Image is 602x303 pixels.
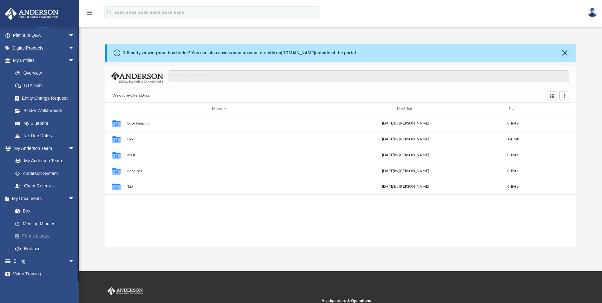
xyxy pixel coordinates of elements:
span: arrow_drop_down [68,192,81,205]
span: arrow_drop_down [68,54,81,67]
a: [DOMAIN_NAME] [281,50,315,55]
span: arrow_drop_down [68,142,81,155]
button: Mail [127,153,311,157]
a: My Anderson Team [9,155,78,167]
a: My Documentsarrow_drop_down [4,192,84,205]
span: 3.4 MB [507,138,519,141]
span: arrow_drop_down [68,255,81,268]
button: Receipts [127,169,311,173]
a: My Anderson Teamarrow_drop_down [4,142,81,155]
a: Notarize [9,242,84,255]
img: User Pic [588,8,597,17]
input: Search files and folders [169,70,569,82]
button: Add [559,91,569,100]
button: Bookkeeping [127,121,311,125]
a: My Entitiesarrow_drop_down [4,54,84,67]
a: Overview [9,67,84,79]
a: Billingarrow_drop_down [4,255,84,268]
div: [DATE] by [PERSON_NAME] [314,137,498,142]
img: Anderson Advisors Platinum Portal [3,8,60,20]
div: grid [105,115,576,247]
button: Tax [127,185,311,189]
a: Tax Due Dates [9,130,84,142]
a: Meeting Minutes [9,217,84,230]
a: Platinum Q&Aarrow_drop_down [4,29,84,42]
div: Difficulty viewing your box folder? You can also access your account directly on outside of the p... [122,50,357,56]
button: Viewable-ClientDocs [112,93,150,98]
a: Entity Change Request [9,92,84,104]
span: 0 Byte [508,169,519,173]
button: Law [127,137,311,141]
span: arrow_drop_down [68,42,81,55]
img: Anderson Advisors Platinum Portal [106,287,144,295]
div: Modified [314,106,498,112]
div: id [529,106,573,112]
div: Name [127,106,311,112]
span: 0 Byte [508,153,519,157]
div: id [108,106,124,112]
div: [DATE] by [PERSON_NAME] [314,121,498,126]
a: Client Referrals [9,180,81,192]
a: Box [9,205,81,218]
a: menu [86,12,93,17]
button: Switch to Grid View [547,91,556,100]
a: Anderson System [9,167,81,180]
div: [DATE] by [PERSON_NAME] [314,168,498,174]
span: 0 Byte [508,122,519,125]
div: Size [500,106,526,112]
a: CTA Hub [9,79,84,92]
a: Binder Walkthrough [9,104,84,117]
a: My Blueprint [9,117,81,130]
a: Digital Productsarrow_drop_down [4,42,84,54]
a: Forms Library [9,230,84,243]
i: search [106,9,113,16]
button: Close [560,49,569,57]
span: arrow_drop_down [68,29,81,42]
i: menu [86,9,93,17]
div: [DATE] by [PERSON_NAME] [314,152,498,158]
a: Video Training [4,267,81,280]
span: 0 Byte [508,185,519,189]
div: [DATE] by [PERSON_NAME] [314,184,498,190]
